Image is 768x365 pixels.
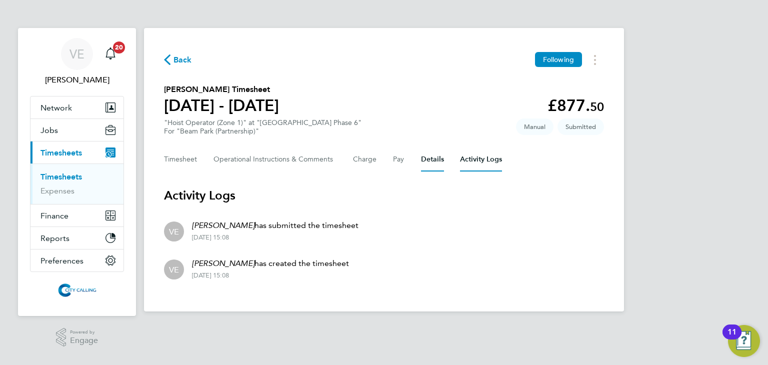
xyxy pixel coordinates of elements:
button: Details [421,147,444,171]
span: Network [40,103,72,112]
button: Timesheet [164,147,197,171]
span: 20 [113,41,125,53]
a: Timesheets [40,172,82,181]
span: Powered by [70,328,98,336]
button: Open Resource Center, 11 new notifications [728,325,760,357]
span: Finance [40,211,68,220]
span: Preferences [40,256,83,265]
button: Finance [30,204,123,226]
div: Timesheets [30,163,123,204]
span: This timesheet was manually created. [516,118,553,135]
button: Timesheets Menu [586,52,604,67]
button: Reports [30,227,123,249]
app-decimal: £877. [547,96,604,115]
button: Charge [353,147,377,171]
a: 20 [100,38,120,70]
a: Expenses [40,186,74,195]
span: Jobs [40,125,58,135]
div: Valeria Erdos [164,221,184,241]
span: 50 [590,99,604,114]
a: Go to home page [30,282,124,298]
a: VE[PERSON_NAME] [30,38,124,86]
h2: [PERSON_NAME] Timesheet [164,83,279,95]
span: VE [169,226,179,237]
img: citycalling-logo-retina.png [55,282,98,298]
button: Operational Instructions & Comments [213,147,337,171]
button: Preferences [30,249,123,271]
button: Back [164,53,192,66]
span: Following [543,55,574,64]
p: has created the timesheet [192,257,349,269]
button: Activity Logs [460,147,502,171]
span: VE [169,264,179,275]
span: Valeria Erdos [30,74,124,86]
button: Network [30,96,123,118]
em: [PERSON_NAME] [192,220,254,230]
div: "Hoist Operator (Zone 1)" at "[GEOGRAPHIC_DATA] Phase 6" [164,118,361,135]
button: Pay [393,147,405,171]
button: Timesheets [30,141,123,163]
span: Timesheets [40,148,82,157]
em: [PERSON_NAME] [192,258,254,268]
button: Following [535,52,582,67]
div: 11 [727,332,736,345]
a: Powered byEngage [56,328,98,347]
h1: [DATE] - [DATE] [164,95,279,115]
span: This timesheet is Submitted. [557,118,604,135]
nav: Main navigation [18,28,136,316]
div: For "Beam Park (Partnership)" [164,127,361,135]
div: [DATE] 15:08 [192,271,349,279]
span: Back [173,54,192,66]
span: Reports [40,233,69,243]
span: VE [69,47,84,60]
div: [DATE] 15:08 [192,233,358,241]
h3: Activity Logs [164,187,604,203]
button: Jobs [30,119,123,141]
div: Valeria Erdos [164,259,184,279]
span: Engage [70,336,98,345]
p: has submitted the timesheet [192,219,358,231]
